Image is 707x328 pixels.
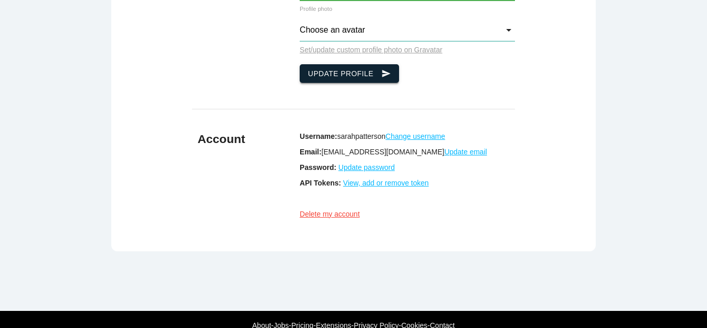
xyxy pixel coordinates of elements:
a: Set/update custom profile photo on Gravatar [300,46,443,54]
b: Account [198,132,245,146]
b: Username: [300,132,337,140]
label: Profile photo [300,6,332,12]
b: Email: [300,148,321,156]
a: Update password [338,163,395,172]
button: Update Profilesend [300,64,399,83]
p: sarahpatterson [300,132,515,140]
b: Password: [300,163,336,172]
b: API Tokens: [300,179,341,187]
a: Delete my account [300,210,360,218]
p: [EMAIL_ADDRESS][DOMAIN_NAME] [300,148,515,156]
a: View, add or remove token [343,179,429,187]
a: Update email [444,148,487,156]
i: send [381,64,391,83]
a: Change username [386,132,445,140]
